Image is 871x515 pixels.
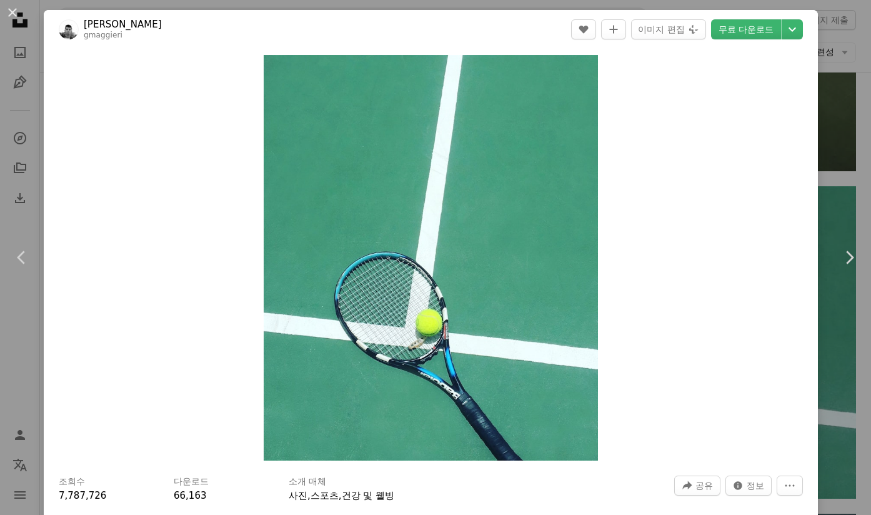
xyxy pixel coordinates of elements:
button: 이 이미지 확대 [264,55,598,461]
span: 66,163 [174,490,207,501]
button: 좋아요 [571,19,596,39]
button: 이 이미지 관련 통계 [725,476,772,496]
img: Guilherme Maggieri의 프로필로 이동 [59,19,79,39]
img: 테니스 라켓과 필드 공 [264,55,598,461]
button: 더 많은 작업 [777,476,803,496]
a: 사진 [289,490,307,501]
span: 7,787,726 [59,490,106,501]
a: 스포츠 [311,490,339,501]
a: 다음 [827,197,871,317]
button: 이 이미지 공유 [674,476,720,496]
a: 무료 다운로드 [711,19,781,39]
a: [PERSON_NAME] [84,18,162,31]
span: , [307,490,311,501]
h3: 조회수 [59,476,85,488]
span: , [339,490,342,501]
button: 이미지 편집 [631,19,705,39]
h3: 다운로드 [174,476,209,488]
a: gmaggieri [84,31,122,39]
button: 다운로드 크기 선택 [782,19,803,39]
span: 공유 [695,476,713,495]
button: 컬렉션에 추가 [601,19,626,39]
span: 정보 [747,476,764,495]
a: 건강 및 웰빙 [342,490,395,501]
h3: 소개 매체 [289,476,326,488]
